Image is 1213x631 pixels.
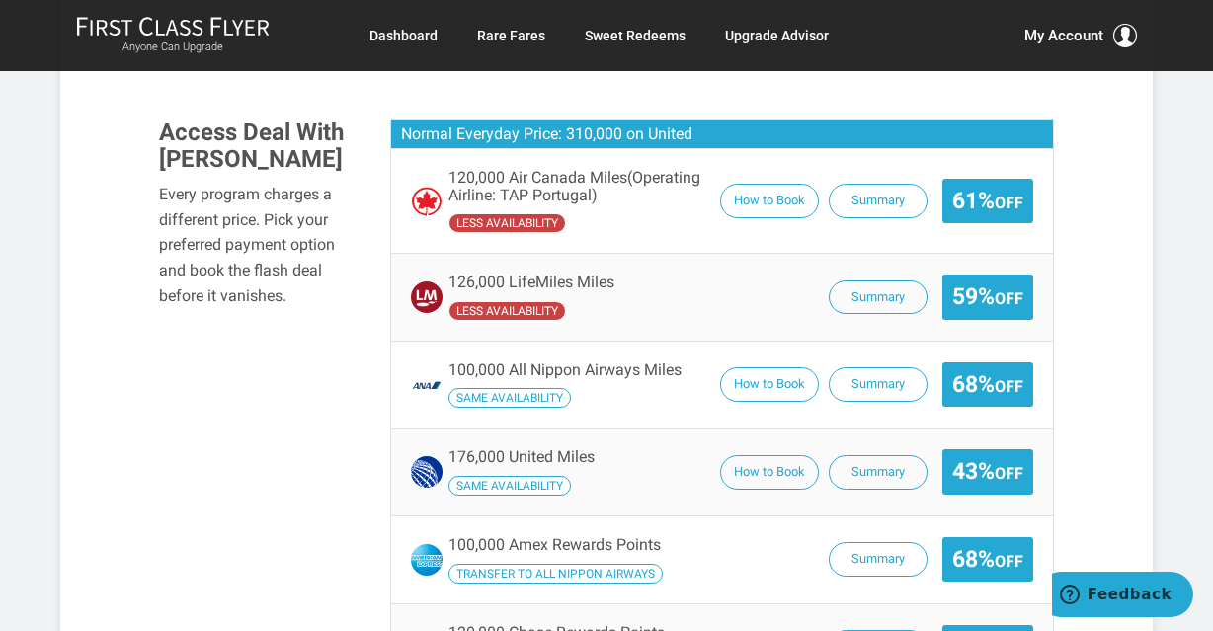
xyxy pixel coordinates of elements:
button: My Account [1024,24,1137,47]
span: United has the same seats availability compared to the operating carrier. [448,476,571,496]
span: 100,000 Amex Rewards Points [448,535,661,554]
iframe: Opens a widget where you can find more information [1052,572,1193,621]
span: (Operating Airline: TAP Portugal) [448,168,700,204]
button: How to Book [720,455,819,490]
span: Air Canada has undefined availability seats availability compared to the operating carrier. [448,213,566,233]
span: 68% [952,372,1023,397]
span: 176,000 United Miles [448,448,595,466]
small: Off [995,552,1023,571]
span: 61% [952,189,1023,213]
span: LifeMiles has undefined availability seats availability compared to the operating carrier. [448,301,566,321]
button: Summary [829,367,928,402]
img: First Class Flyer [76,16,270,37]
span: Transfer your Amex Rewards Points to All Nippon Airways [448,564,663,584]
span: All Nippon Airways has the same seats availability compared to the operating carrier. [448,388,571,408]
div: Every program charges a different price. Pick your preferred payment option and book the flash de... [159,182,361,308]
span: 68% [952,547,1023,572]
small: Off [995,194,1023,212]
button: How to Book [720,367,819,402]
a: First Class FlyerAnyone Can Upgrade [76,16,270,55]
small: Off [995,377,1023,396]
button: How to Book [720,184,819,218]
span: 43% [952,459,1023,484]
h3: Normal Everyday Price: 310,000 on United [391,120,1052,149]
small: Off [995,464,1023,483]
button: Summary [829,542,928,577]
button: Summary [829,280,928,315]
a: Sweet Redeems [585,18,686,53]
a: Upgrade Advisor [725,18,829,53]
button: Summary [829,184,928,218]
h3: Access Deal With [PERSON_NAME] [159,119,361,172]
button: Summary [829,455,928,490]
small: Off [995,289,1023,308]
span: My Account [1024,24,1103,47]
span: 120,000 Air Canada Miles [448,169,709,203]
span: 126,000 LifeMiles Miles [448,274,614,291]
span: 59% [952,284,1023,309]
small: Anyone Can Upgrade [76,40,270,54]
a: Dashboard [369,18,438,53]
a: Rare Fares [477,18,545,53]
span: 100,000 All Nippon Airways Miles [448,361,682,379]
